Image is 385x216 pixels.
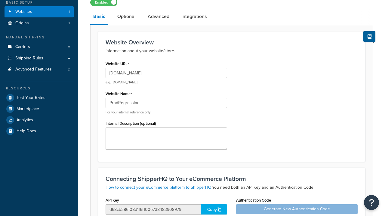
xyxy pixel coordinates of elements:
[15,9,32,14] span: Websites
[114,9,139,24] a: Optional
[5,115,74,125] a: Analytics
[5,6,74,17] a: Websites1
[15,44,30,49] span: Carriers
[5,35,74,40] div: Manage Shipping
[15,21,29,26] span: Origins
[106,47,358,55] p: Information about your website/store.
[15,56,43,61] span: Shipping Rules
[363,31,375,42] button: Show Help Docs
[5,41,74,52] a: Carriers
[17,129,36,134] span: Help Docs
[5,126,74,136] a: Help Docs
[5,6,74,17] li: Websites
[106,175,358,182] h3: Connecting ShipperHQ to Your eCommerce Platform
[106,184,358,191] p: You need both an API Key and an Authentication Code.
[69,9,70,14] span: 1
[17,118,33,123] span: Analytics
[106,121,156,126] label: Internal Description (optional)
[236,198,271,202] label: Authentication Code
[15,67,52,72] span: Advanced Features
[106,110,227,115] p: For your internal reference only
[5,53,74,64] a: Shipping Rules
[201,204,227,214] div: Copy
[178,9,210,24] a: Integrations
[5,18,74,29] li: Origins
[5,64,74,75] a: Advanced Features2
[68,67,70,72] span: 2
[5,64,74,75] li: Advanced Features
[69,21,70,26] span: 1
[106,39,358,46] h3: Website Overview
[106,198,119,202] label: API Key
[17,95,45,100] span: Test Your Rates
[145,9,172,24] a: Advanced
[106,61,129,66] label: Website URL
[5,92,74,103] a: Test Your Rates
[106,91,132,96] label: Website Name
[90,9,108,25] a: Basic
[5,86,74,91] div: Resources
[5,18,74,29] a: Origins1
[364,195,379,210] button: Open Resource Center
[17,106,39,112] span: Marketplace
[5,103,74,114] a: Marketplace
[106,184,212,190] a: How to connect your eCommerce platform to ShipperHQ.
[106,80,227,85] p: e.g. [DOMAIN_NAME]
